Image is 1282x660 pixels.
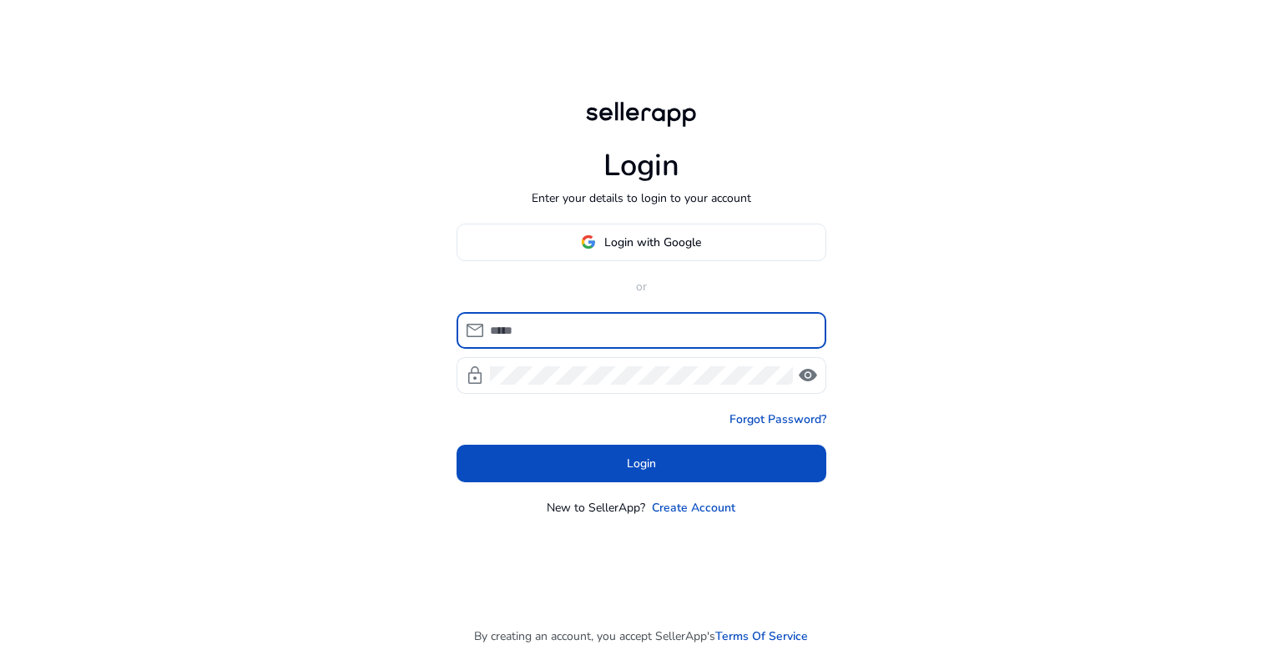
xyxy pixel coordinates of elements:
span: Login [627,455,656,472]
a: Forgot Password? [729,411,826,428]
span: mail [465,320,485,340]
h1: Login [603,148,679,184]
p: New to SellerApp? [547,499,645,516]
a: Create Account [652,499,735,516]
p: or [457,278,826,295]
button: Login with Google [457,224,826,261]
a: Terms Of Service [715,627,808,645]
span: lock [465,365,485,385]
img: google-logo.svg [581,234,596,249]
p: Enter your details to login to your account [532,189,751,207]
span: Login with Google [604,234,701,251]
span: visibility [798,365,818,385]
button: Login [457,445,826,482]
